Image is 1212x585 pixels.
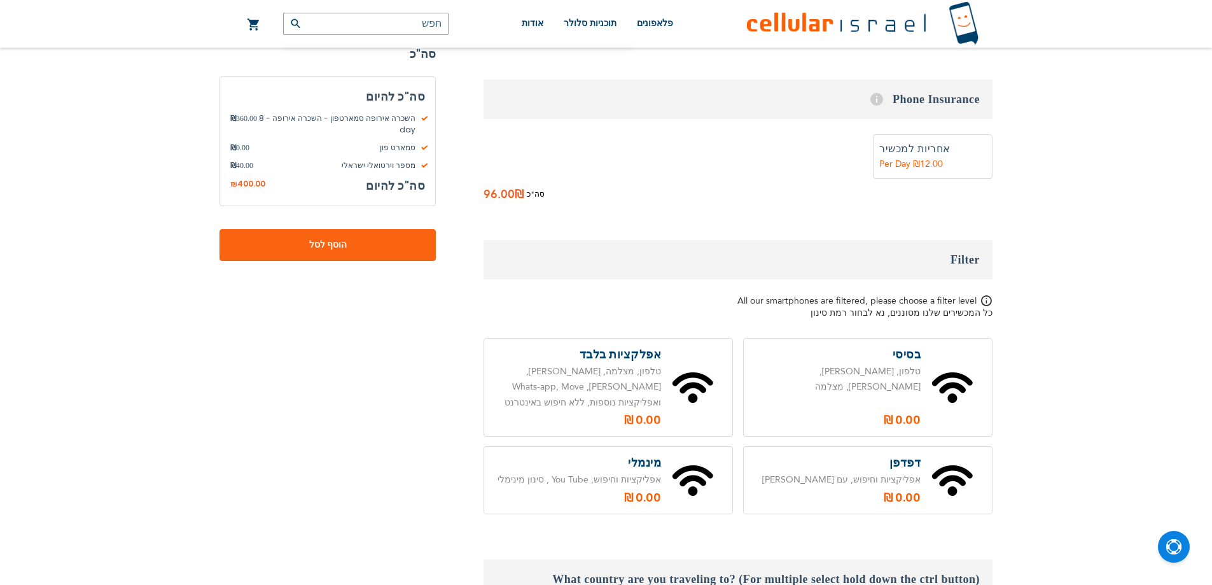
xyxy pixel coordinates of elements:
span: תוכניות סלולר [564,18,616,28]
span: ₪ [230,142,236,153]
span: השכרה אירופה סמארטפון - השכרה אירופה - 8 day [257,113,425,136]
span: הוסף לסל [261,239,394,252]
span: סמארט פון [249,142,425,153]
span: ₪ [230,113,236,124]
span: פלאפונים [637,18,673,28]
img: לוגו סלולר ישראל [747,1,979,46]
span: Filter [951,253,980,266]
h3: סה"כ להיום [366,176,425,195]
span: ₪ [230,179,237,190]
strong: סה"כ [219,45,436,64]
span: 400.00 [237,178,265,189]
span: ₪ [515,185,524,204]
span: 0.00 [230,142,249,153]
input: חפש [283,13,449,35]
span: Help [870,93,883,106]
button: הוסף לסל [219,229,436,261]
h3: Phone Insurance [484,80,993,119]
span: אודות [522,18,543,28]
span: 360.00 [230,113,257,136]
span: ₪ [230,160,236,171]
span: All our smartphones are filtered, please choose a filter level כל המכשירים שלנו מסוננים, נא לבחור... [737,295,993,319]
span: 96.00 [484,185,515,204]
span: סה"כ [527,188,545,201]
span: 40.00 [230,160,253,171]
h3: סה"כ להיום [230,87,425,106]
span: מספר וירטואלי ישראלי [253,160,425,171]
